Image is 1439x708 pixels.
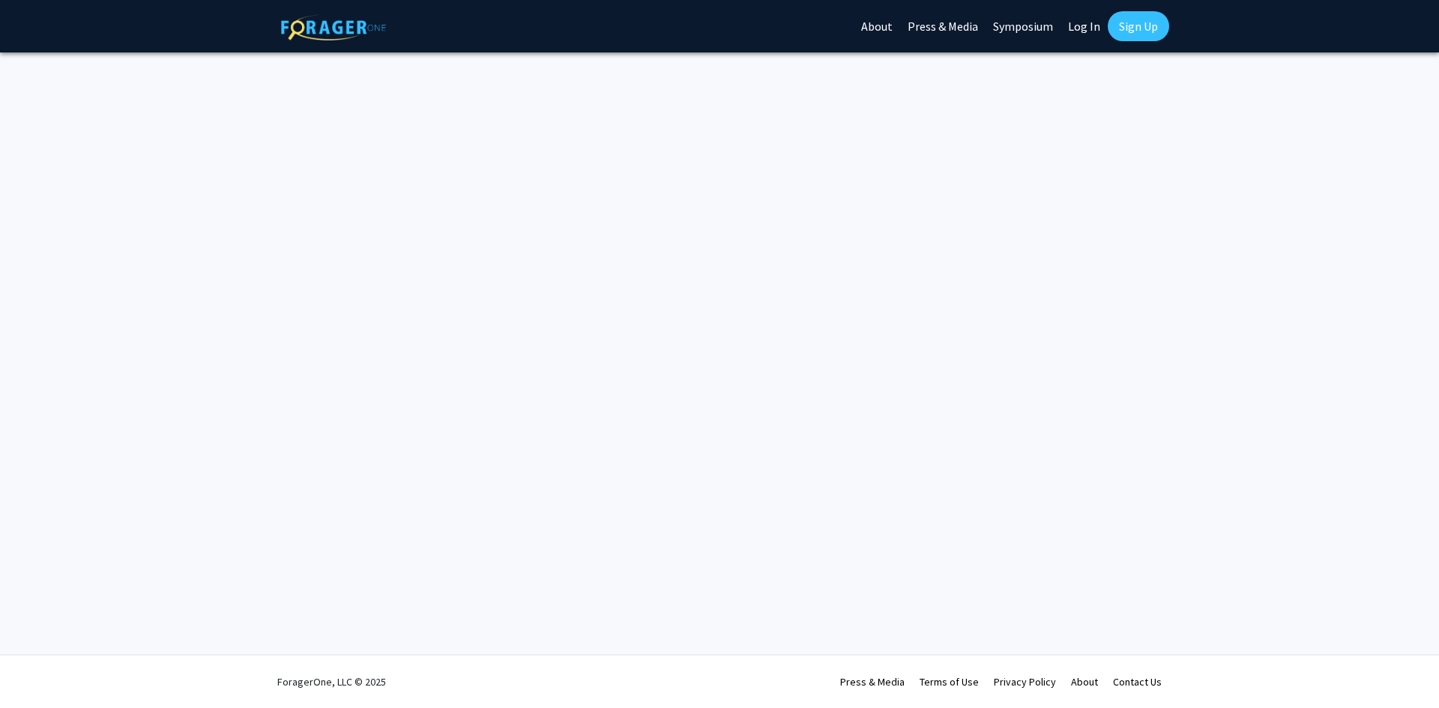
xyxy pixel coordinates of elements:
[994,675,1056,689] a: Privacy Policy
[1108,11,1169,41] a: Sign Up
[281,14,386,40] img: ForagerOne Logo
[920,675,979,689] a: Terms of Use
[277,656,386,708] div: ForagerOne, LLC © 2025
[840,675,905,689] a: Press & Media
[1071,675,1098,689] a: About
[1113,675,1162,689] a: Contact Us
